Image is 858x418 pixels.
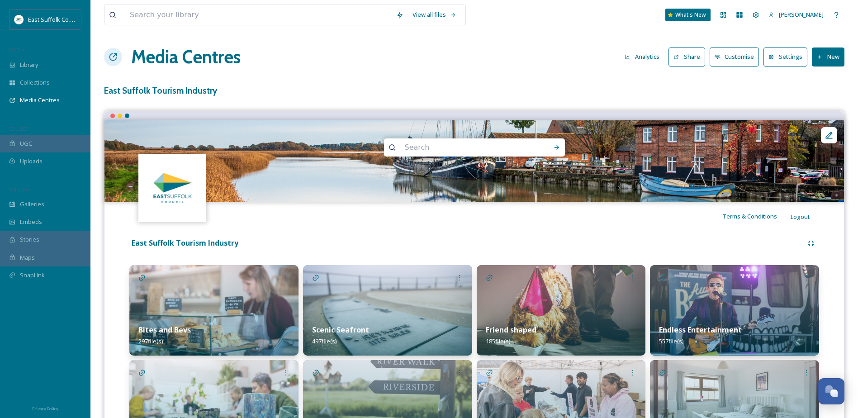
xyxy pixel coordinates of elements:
span: Terms & Conditions [722,212,777,220]
button: Open Chat [818,378,844,404]
strong: Scenic Seafront [312,325,369,335]
img: 7b3cc291-268c-4e24-ab07-34cc75eeaa57.jpg [303,265,472,356]
span: Collections [20,78,50,87]
img: Aldeburgh_JamesCrisp_112024 (28).jpg [104,120,844,202]
a: Media Centres [131,43,241,71]
a: What's New [665,9,711,21]
span: UGC [20,139,32,148]
img: ESC%20Logo.png [14,15,24,24]
span: 297 file(s) [138,337,163,345]
a: Terms & Conditions [722,211,791,222]
span: MEDIA [9,47,25,53]
span: [PERSON_NAME] [779,10,824,19]
a: View all files [408,6,461,24]
button: Share [668,47,705,66]
span: Maps [20,253,35,262]
span: 497 file(s) [312,337,337,345]
span: SnapLink [20,271,45,280]
button: New [812,47,844,66]
h3: East Suffolk Tourism Industry [104,84,844,97]
strong: Bites and Bevs [138,325,191,335]
a: Privacy Policy [32,403,58,413]
input: Search [400,138,524,157]
span: WIDGETS [9,186,30,193]
button: Settings [763,47,807,66]
span: Media Centres [20,96,60,104]
span: 557 file(s) [659,337,683,345]
span: Logout [791,213,810,221]
span: Library [20,61,38,69]
input: Search your library [125,5,392,25]
span: East Suffolk Council [28,15,81,24]
img: 96ddc713-6f77-4883-9b7d-4241002ee1fe.jpg [650,265,819,356]
a: Analytics [620,48,668,66]
button: Analytics [620,48,664,66]
a: Customise [710,47,764,66]
img: 187ad332-59d7-4936-919b-e09a8ec764f7.jpg [129,265,299,356]
img: ddd00b8e-fed8-4ace-b05d-a63b8df0f5dd.jpg [140,155,205,221]
span: Privacy Policy [32,406,58,412]
strong: East Suffolk Tourism Industry [132,238,238,248]
strong: Endless Entertainment [659,325,742,335]
button: Customise [710,47,759,66]
img: 12846849-7869-412f-8e03-be1d49a9a142.jpg [477,265,646,356]
span: Galleries [20,200,44,209]
span: Uploads [20,157,43,166]
span: Stories [20,235,39,244]
a: [PERSON_NAME] [764,6,828,24]
span: 185 file(s) [486,337,510,345]
span: Embeds [20,218,42,226]
strong: Friend shaped [486,325,536,335]
span: COLLECT [9,125,28,132]
a: Settings [763,47,812,66]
